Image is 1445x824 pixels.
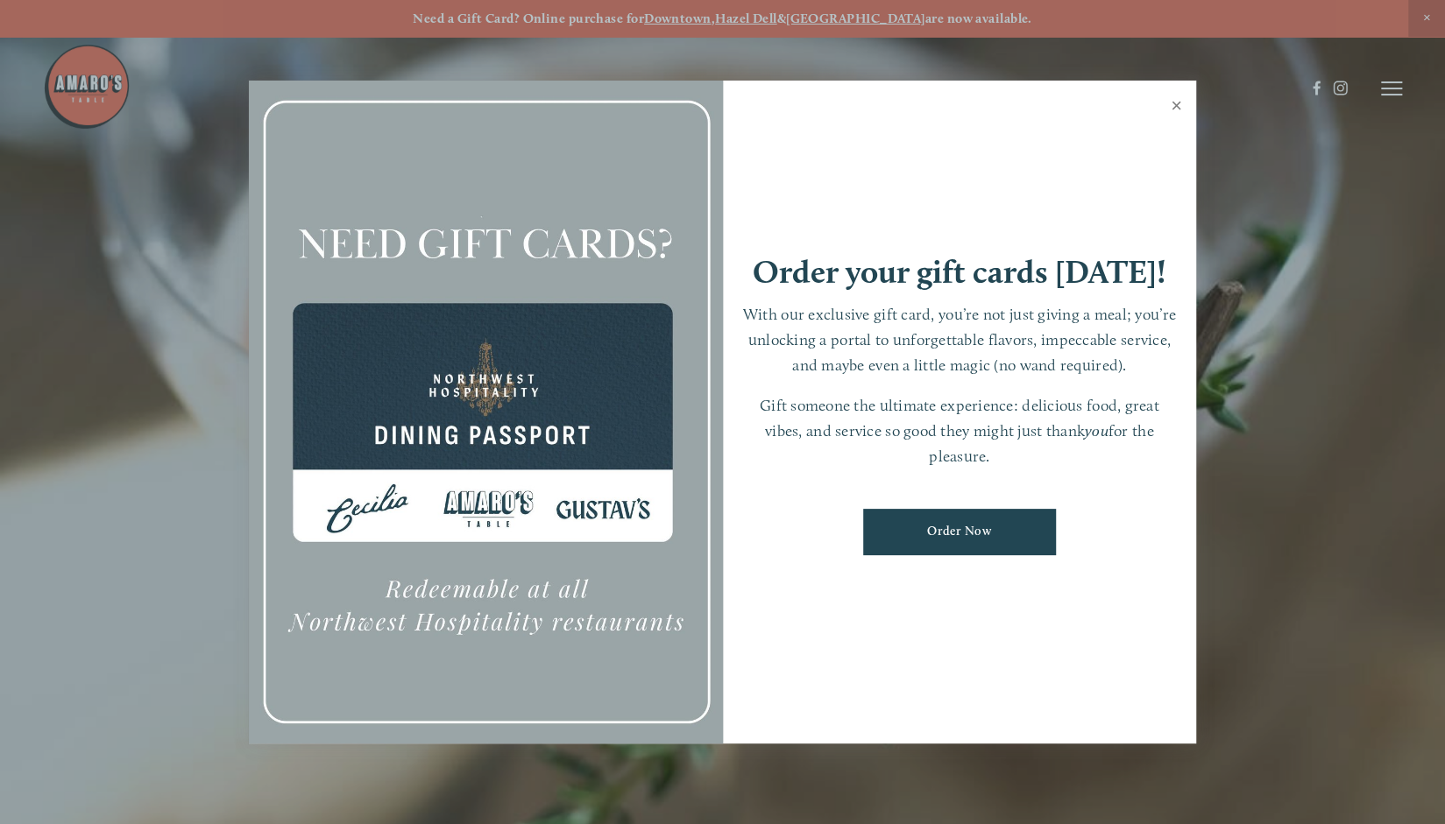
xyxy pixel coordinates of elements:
p: With our exclusive gift card, you’re not just giving a meal; you’re unlocking a portal to unforge... [740,302,1179,377]
h1: Order your gift cards [DATE]! [753,256,1166,288]
em: you [1085,421,1109,440]
a: Close [1159,83,1194,132]
p: Gift someone the ultimate experience: delicious food, great vibes, and service so good they might... [740,393,1179,468]
a: Order Now [863,509,1056,555]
